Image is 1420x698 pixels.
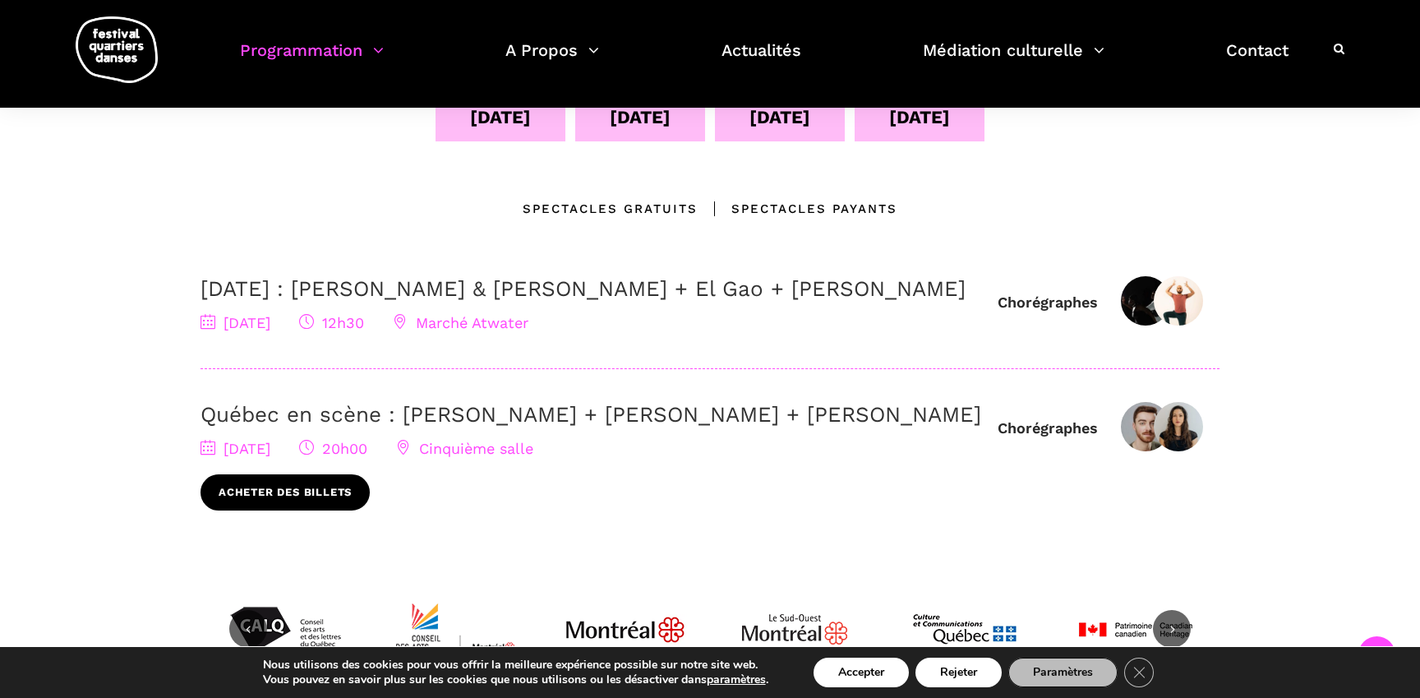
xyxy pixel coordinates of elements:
[915,658,1002,687] button: Rejeter
[201,276,966,301] a: [DATE] : [PERSON_NAME] & [PERSON_NAME] + El Gao + [PERSON_NAME]
[564,568,687,691] img: JPGnr_b
[998,418,1098,437] div: Chorégraphes
[698,199,897,219] div: Spectacles Payants
[1226,36,1289,85] a: Contact
[201,314,270,331] span: [DATE]
[889,103,950,132] div: [DATE]
[610,103,671,132] div: [DATE]
[1154,402,1203,451] img: IMG01031-Edit
[998,293,1098,312] div: Chorégraphes
[299,440,367,457] span: 20h00
[224,568,347,691] img: Calq_noir
[1073,568,1196,691] img: patrimoinecanadien-01_0-4
[201,474,370,511] a: Acheter des billets
[1121,276,1170,326] img: Athena Lucie Assamba & Leah Danga
[1121,402,1170,451] img: Zachary Bastille
[394,568,517,691] img: CMYK_Logo_CAMMontreal
[470,103,531,132] div: [DATE]
[707,673,766,687] button: paramètres
[1008,658,1118,687] button: Paramètres
[76,16,158,83] img: logo-fqd-med
[923,36,1104,85] a: Médiation culturelle
[299,314,364,331] span: 12h30
[201,402,981,427] a: Québec en scène : [PERSON_NAME] + [PERSON_NAME] + [PERSON_NAME]
[263,673,768,687] p: Vous pouvez en savoir plus sur les cookies que nous utilisons ou les désactiver dans .
[505,36,599,85] a: A Propos
[240,36,384,85] a: Programmation
[1124,658,1154,687] button: Close GDPR Cookie Banner
[749,103,810,132] div: [DATE]
[903,568,1026,691] img: mccq-3-3
[201,440,270,457] span: [DATE]
[733,568,856,691] img: Logo_Mtl_Le_Sud-Ouest.svg_
[396,440,533,457] span: Cinquième salle
[523,199,698,219] div: Spectacles gratuits
[393,314,528,331] span: Marché Atwater
[722,36,801,85] a: Actualités
[814,658,909,687] button: Accepter
[1154,276,1203,326] img: Rameez Karim
[263,658,768,673] p: Nous utilisons des cookies pour vous offrir la meilleure expérience possible sur notre site web.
